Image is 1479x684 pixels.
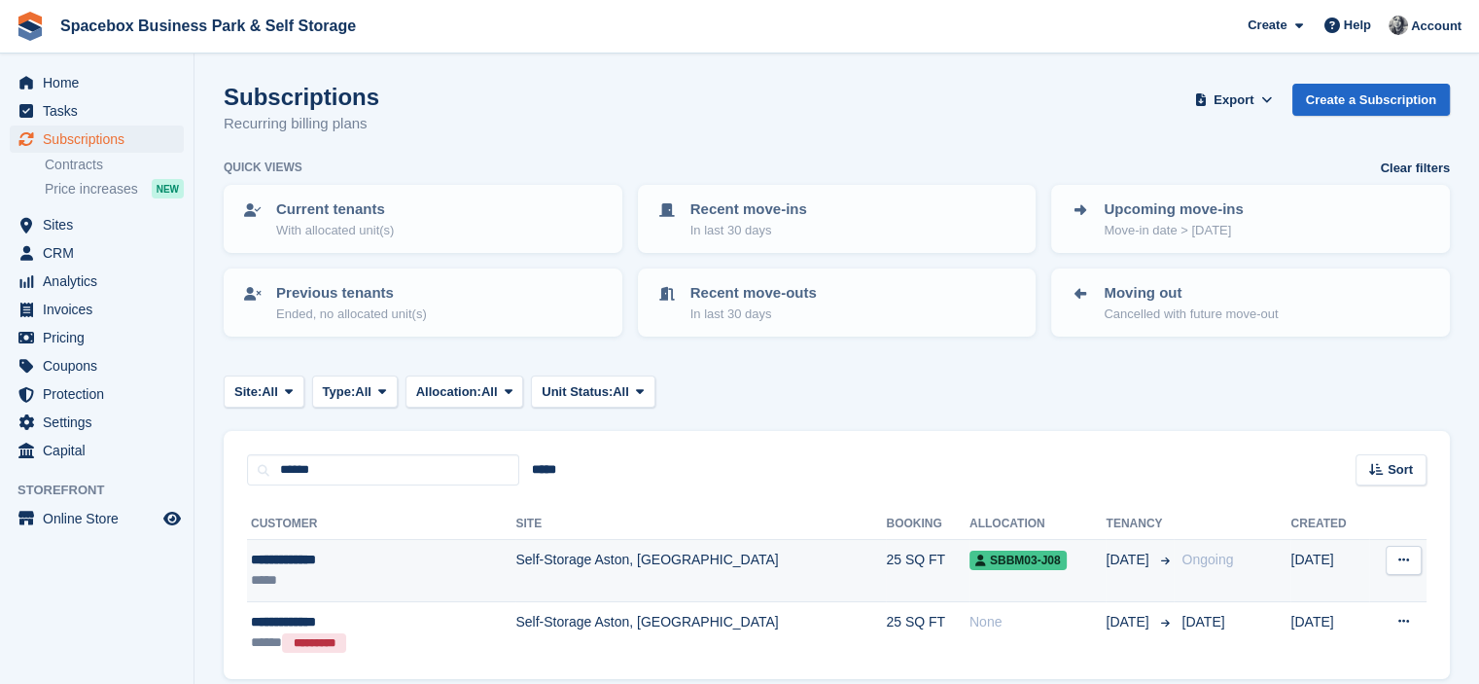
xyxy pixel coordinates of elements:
[323,382,356,402] span: Type:
[276,282,427,305] p: Previous tenants
[10,268,184,295] a: menu
[1191,84,1277,116] button: Export
[10,69,184,96] a: menu
[1053,187,1448,251] a: Upcoming move-ins Move-in date > [DATE]
[1411,17,1461,36] span: Account
[43,409,159,436] span: Settings
[152,179,184,198] div: NEW
[312,376,398,408] button: Type: All
[1104,198,1243,221] p: Upcoming move-ins
[226,270,620,335] a: Previous tenants Ended, no allocated unit(s)
[886,601,969,663] td: 25 SQ FT
[531,376,654,408] button: Unit Status: All
[10,126,184,153] a: menu
[1388,460,1413,480] span: Sort
[224,159,302,176] h6: Quick views
[515,540,886,602] td: Self-Storage Aston, [GEOGRAPHIC_DATA]
[43,505,159,532] span: Online Store
[10,211,184,238] a: menu
[1389,16,1408,35] img: SUDIPTA VIRMANI
[1344,16,1371,35] span: Help
[1290,601,1369,663] td: [DATE]
[1290,509,1369,540] th: Created
[224,376,304,408] button: Site: All
[10,505,184,532] a: menu
[53,10,364,42] a: Spacebox Business Park & Self Storage
[1290,540,1369,602] td: [DATE]
[43,268,159,295] span: Analytics
[1248,16,1286,35] span: Create
[1181,552,1233,567] span: Ongoing
[43,69,159,96] span: Home
[515,601,886,663] td: Self-Storage Aston, [GEOGRAPHIC_DATA]
[542,382,613,402] span: Unit Status:
[43,239,159,267] span: CRM
[1106,550,1152,570] span: [DATE]
[45,156,184,174] a: Contracts
[405,376,524,408] button: Allocation: All
[234,382,262,402] span: Site:
[43,437,159,464] span: Capital
[355,382,371,402] span: All
[160,507,184,530] a: Preview store
[1104,282,1278,305] p: Moving out
[613,382,629,402] span: All
[1104,221,1243,240] p: Move-in date > [DATE]
[690,305,817,324] p: In last 30 days
[247,509,515,540] th: Customer
[18,481,194,500] span: Storefront
[43,296,159,323] span: Invoices
[1214,90,1253,110] span: Export
[10,437,184,464] a: menu
[10,352,184,379] a: menu
[640,187,1035,251] a: Recent move-ins In last 30 days
[690,221,807,240] p: In last 30 days
[43,97,159,125] span: Tasks
[45,180,138,198] span: Price increases
[1181,614,1224,630] span: [DATE]
[224,84,379,110] h1: Subscriptions
[1053,270,1448,335] a: Moving out Cancelled with future move-out
[481,382,498,402] span: All
[640,270,1035,335] a: Recent move-outs In last 30 days
[969,551,1067,570] span: SBBM03-J08
[10,409,184,436] a: menu
[43,324,159,351] span: Pricing
[43,211,159,238] span: Sites
[16,12,45,41] img: stora-icon-8386f47178a22dfd0bd8f6a31ec36ba5ce8667c1dd55bd0f319d3a0aa187defe.svg
[43,380,159,408] span: Protection
[690,198,807,221] p: Recent move-ins
[276,305,427,324] p: Ended, no allocated unit(s)
[10,380,184,408] a: menu
[276,198,394,221] p: Current tenants
[10,239,184,267] a: menu
[10,324,184,351] a: menu
[10,97,184,125] a: menu
[1292,84,1450,116] a: Create a Subscription
[43,126,159,153] span: Subscriptions
[969,509,1107,540] th: Allocation
[45,178,184,199] a: Price increases NEW
[1106,509,1174,540] th: Tenancy
[262,382,278,402] span: All
[276,221,394,240] p: With allocated unit(s)
[515,509,886,540] th: Site
[886,540,969,602] td: 25 SQ FT
[1104,305,1278,324] p: Cancelled with future move-out
[416,382,481,402] span: Allocation:
[690,282,817,305] p: Recent move-outs
[1380,159,1450,178] a: Clear filters
[10,296,184,323] a: menu
[886,509,969,540] th: Booking
[1106,612,1152,632] span: [DATE]
[226,187,620,251] a: Current tenants With allocated unit(s)
[969,612,1107,632] div: None
[43,352,159,379] span: Coupons
[224,113,379,135] p: Recurring billing plans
